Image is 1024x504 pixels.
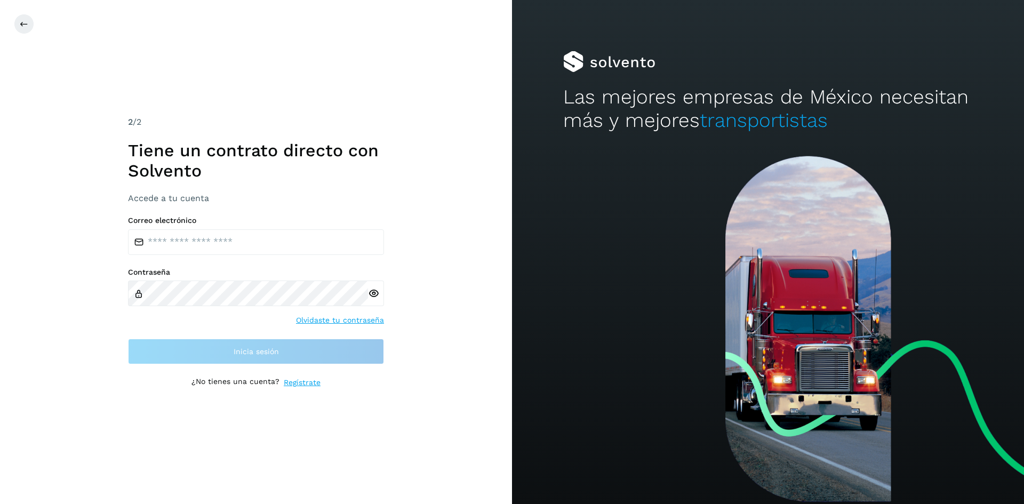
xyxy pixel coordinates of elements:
h3: Accede a tu cuenta [128,193,384,203]
span: Inicia sesión [234,348,279,355]
div: /2 [128,116,384,129]
h1: Tiene un contrato directo con Solvento [128,140,384,181]
span: 2 [128,117,133,127]
button: Inicia sesión [128,339,384,364]
label: Correo electrónico [128,216,384,225]
a: Regístrate [284,377,321,388]
a: Olvidaste tu contraseña [296,315,384,326]
label: Contraseña [128,268,384,277]
p: ¿No tienes una cuenta? [191,377,279,388]
h2: Las mejores empresas de México necesitan más y mejores [563,85,973,133]
span: transportistas [700,109,828,132]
